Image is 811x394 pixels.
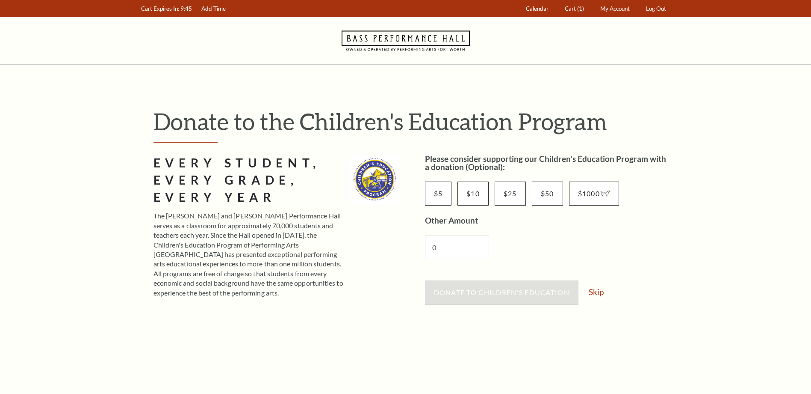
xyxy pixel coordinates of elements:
[589,288,604,296] a: Skip
[522,0,552,17] a: Calendar
[425,215,478,225] label: Other Amount
[425,281,578,304] button: Donate to Children's Education
[457,182,489,206] input: $10
[350,155,399,204] img: cep_logo_2022_standard_335x335.jpg
[153,155,344,206] h2: Every Student, Every Grade, Every Year
[434,288,569,296] span: Donate to Children's Education
[153,211,344,298] p: The [PERSON_NAME] and [PERSON_NAME] Performance Hall serves as a classroom for approximately 70,0...
[560,0,588,17] a: Cart (1)
[577,5,584,12] span: (1)
[600,5,630,12] span: My Account
[565,5,576,12] span: Cart
[642,0,670,17] a: Log Out
[526,5,549,12] span: Calendar
[495,182,526,206] input: $25
[425,154,666,172] label: Please consider supporting our Children's Education Program with a donation (Optional):
[425,182,452,206] input: $5
[596,0,634,17] a: My Account
[153,107,671,135] h1: Donate to the Children's Education Program
[180,5,192,12] span: 9:45
[141,5,179,12] span: Cart Expires In:
[197,0,230,17] a: Add Time
[532,182,563,206] input: $50
[569,182,619,206] input: $1000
